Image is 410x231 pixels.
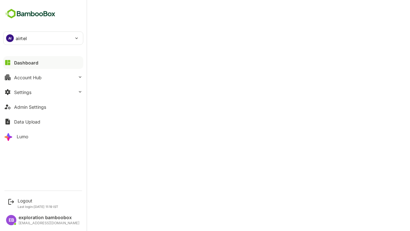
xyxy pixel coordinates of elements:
div: AIairtel [4,32,83,45]
button: Lumo [3,130,83,143]
button: Admin Settings [3,100,83,113]
img: BambooboxFullLogoMark.5f36c76dfaba33ec1ec1367b70bb1252.svg [3,8,57,20]
div: Settings [14,90,31,95]
button: Dashboard [3,56,83,69]
div: [EMAIL_ADDRESS][DOMAIN_NAME] [19,221,79,225]
div: Dashboard [14,60,38,65]
button: Settings [3,86,83,98]
div: EB [6,215,16,225]
div: exploration bamboobox [19,215,79,220]
button: Account Hub [3,71,83,84]
div: Data Upload [14,119,40,124]
div: Account Hub [14,75,42,80]
div: Logout [18,198,58,203]
button: Data Upload [3,115,83,128]
p: airtel [16,35,27,42]
p: Last login: [DATE] 11:19 IST [18,205,58,209]
div: Admin Settings [14,104,46,110]
div: Lumo [17,134,28,139]
div: AI [6,34,14,42]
